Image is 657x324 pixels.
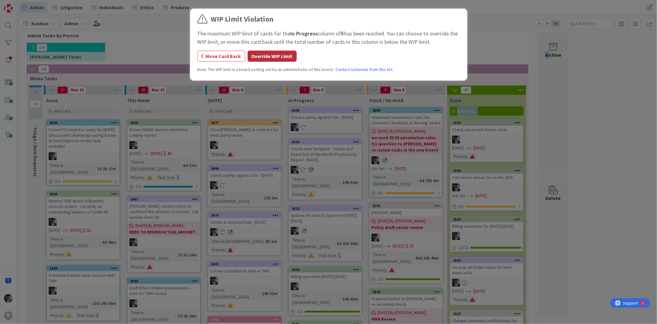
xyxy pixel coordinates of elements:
div: The maximum WIP limit of cards for the column of has been reached. You can choose to override the... [197,29,460,46]
button: Move Card Back [197,51,245,62]
span: Support [13,1,28,8]
button: Override WIP Limit [248,51,297,62]
b: In Progress [290,30,318,37]
b: 5 [341,30,344,37]
div: Note: The WIP limit is a board setting set by an administrator of this board. [197,66,460,73]
div: WIP Limit Violation [211,14,274,25]
div: 1 [32,2,34,7]
a: Contact someone from this list. [336,66,394,73]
